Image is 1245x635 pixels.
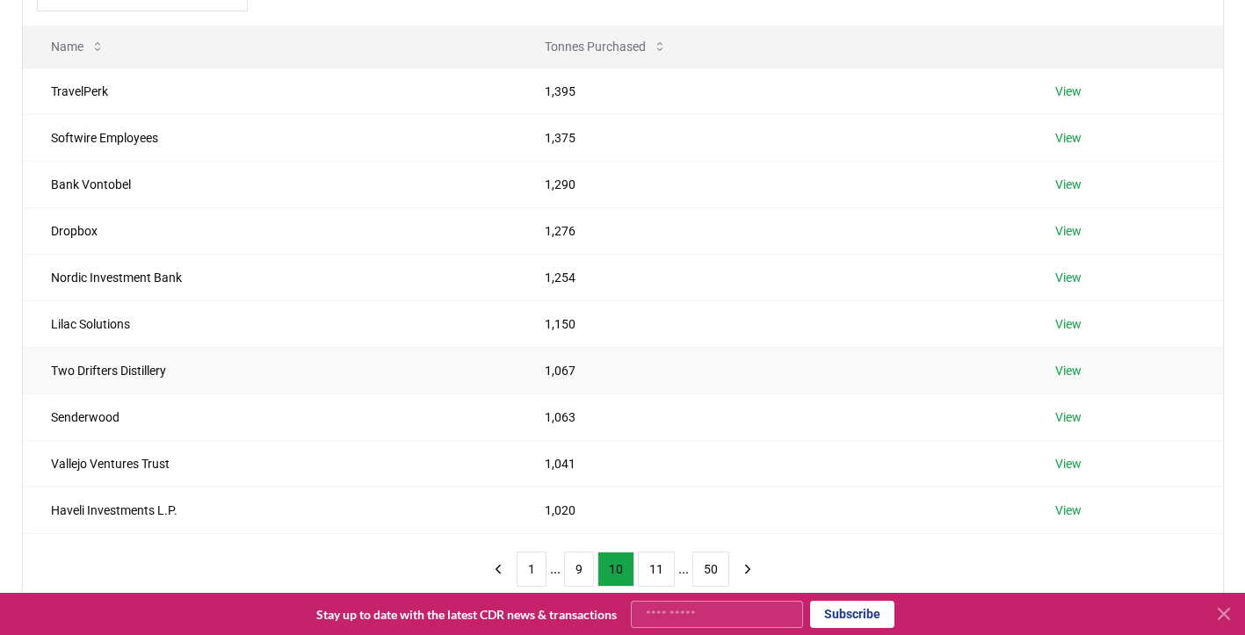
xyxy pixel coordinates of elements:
td: Haveli Investments L.P. [23,487,518,533]
td: 1,395 [517,68,1026,114]
a: View [1055,269,1082,286]
button: 10 [597,552,634,587]
td: 1,276 [517,207,1026,254]
a: View [1055,315,1082,333]
td: Senderwood [23,393,518,440]
button: Name [37,29,119,64]
button: next page [733,552,763,587]
td: 1,041 [517,440,1026,487]
td: 1,020 [517,487,1026,533]
td: Bank Vontobel [23,161,518,207]
button: 1 [517,552,546,587]
a: View [1055,455,1082,473]
td: 1,254 [517,254,1026,300]
button: 11 [638,552,675,587]
td: 1,063 [517,393,1026,440]
a: View [1055,222,1082,240]
li: ... [678,559,689,580]
button: 50 [692,552,729,587]
td: Dropbox [23,207,518,254]
td: 1,150 [517,300,1026,347]
td: 1,290 [517,161,1026,207]
a: View [1055,502,1082,519]
a: View [1055,129,1082,147]
td: Nordic Investment Bank [23,254,518,300]
td: 1,067 [517,347,1026,393]
li: ... [550,559,561,580]
a: View [1055,83,1082,100]
button: previous page [483,552,513,587]
td: 1,375 [517,114,1026,161]
td: Vallejo Ventures Trust [23,440,518,487]
a: View [1055,362,1082,379]
button: Tonnes Purchased [531,29,681,64]
td: Softwire Employees [23,114,518,161]
a: View [1055,176,1082,193]
td: Lilac Solutions [23,300,518,347]
td: Two Drifters Distillery [23,347,518,393]
a: View [1055,408,1082,426]
button: 9 [564,552,594,587]
td: TravelPerk [23,68,518,114]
